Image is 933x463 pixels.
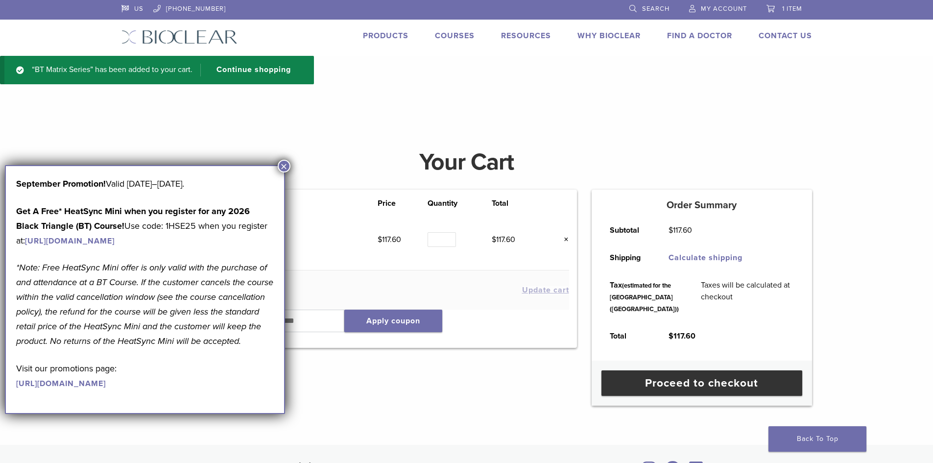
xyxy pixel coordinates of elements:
em: *Note: Free HeatSync Mini offer is only valid with the purchase of and attendance at a BT Course.... [16,262,273,346]
small: (estimated for the [GEOGRAPHIC_DATA] ([GEOGRAPHIC_DATA])) [610,282,679,313]
a: [URL][DOMAIN_NAME] [16,379,106,389]
button: Update cart [522,286,569,294]
a: Resources [501,31,551,41]
span: $ [492,235,496,244]
th: Total [599,322,658,350]
p: Visit our promotions page: [16,361,274,390]
bdi: 117.60 [492,235,515,244]
strong: Get A Free* HeatSync Mini when you register for any 2026 Black Triangle (BT) Course! [16,206,250,231]
th: Tax [599,271,690,322]
h1: Your Cart [114,150,819,174]
th: Total [492,197,542,209]
a: Courses [435,31,475,41]
span: Search [642,5,670,13]
a: Remove this item [556,233,569,246]
th: Subtotal [599,217,658,244]
span: 1 item [782,5,802,13]
span: $ [669,225,673,235]
bdi: 117.60 [669,331,695,341]
th: Shipping [599,244,658,271]
th: Quantity [428,197,491,209]
a: Proceed to checkout [601,370,802,396]
span: My Account [701,5,747,13]
a: Why Bioclear [577,31,641,41]
bdi: 117.60 [669,225,692,235]
h5: Order Summary [592,199,812,211]
a: Back To Top [768,426,866,452]
td: Taxes will be calculated at checkout [690,271,805,322]
b: September Promotion! [16,178,106,189]
a: Calculate shipping [669,253,742,263]
img: Bioclear [121,30,238,44]
p: Valid [DATE]–[DATE]. [16,176,274,191]
span: $ [669,331,673,341]
bdi: 117.60 [378,235,401,244]
a: Products [363,31,408,41]
a: [URL][DOMAIN_NAME] [25,236,115,246]
button: Close [278,160,290,172]
button: Apply coupon [344,310,442,332]
p: Use code: 1HSE25 when you register at: [16,204,274,248]
a: Contact Us [759,31,812,41]
span: $ [378,235,382,244]
th: Price [378,197,428,209]
a: Continue shopping [200,64,298,76]
a: Find A Doctor [667,31,732,41]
